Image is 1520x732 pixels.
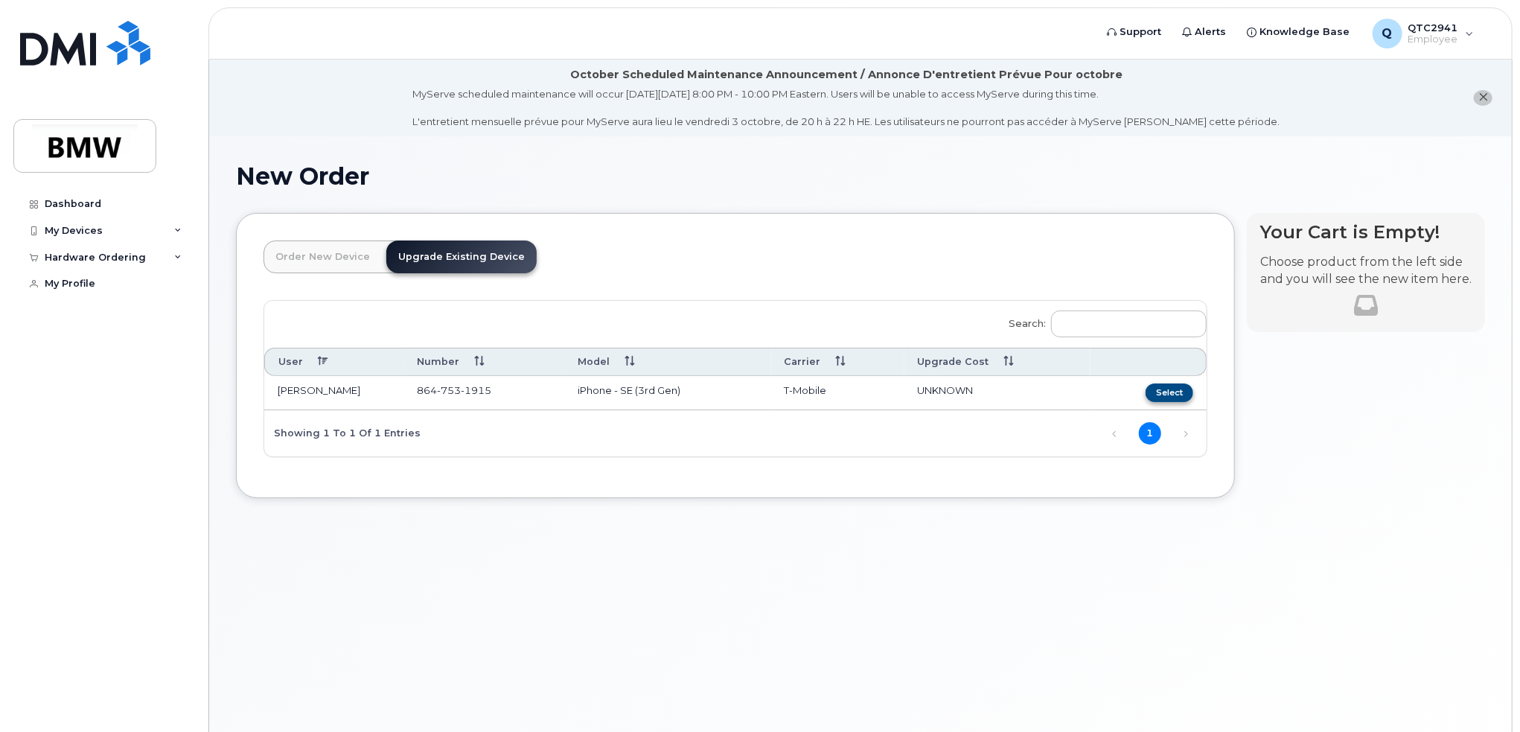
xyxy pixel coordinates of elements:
span: UNKNOWN [918,384,974,396]
td: [PERSON_NAME] [264,376,404,410]
button: Select [1146,383,1193,402]
a: Order New Device [264,241,382,273]
label: Search: [1000,301,1207,343]
td: T-Mobile [771,376,904,410]
th: Upgrade Cost: activate to sort column ascending [904,348,1090,375]
th: Number: activate to sort column ascending [404,348,565,375]
p: Choose product from the left side and you will see the new item here. [1260,254,1472,288]
h1: New Order [236,163,1485,189]
button: close notification [1474,90,1492,106]
th: Model: activate to sort column ascending [565,348,771,375]
th: User: activate to sort column descending [264,348,404,375]
a: Previous [1103,423,1125,445]
input: Search: [1051,311,1207,337]
th: Carrier: activate to sort column ascending [771,348,904,375]
a: 1 [1139,422,1161,445]
span: 864 [418,384,492,396]
a: Next [1175,423,1197,445]
span: 1915 [462,384,492,396]
div: Showing 1 to 1 of 1 entries [264,420,421,445]
span: 753 [438,384,462,396]
div: October Scheduled Maintenance Announcement / Annonce D'entretient Prévue Pour octobre [570,67,1123,83]
a: Upgrade Existing Device [386,241,537,273]
td: iPhone - SE (3rd Gen) [565,376,771,410]
h4: Your Cart is Empty! [1260,222,1472,242]
iframe: Messenger Launcher [1455,667,1509,721]
div: MyServe scheduled maintenance will occur [DATE][DATE] 8:00 PM - 10:00 PM Eastern. Users will be u... [413,87,1280,129]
